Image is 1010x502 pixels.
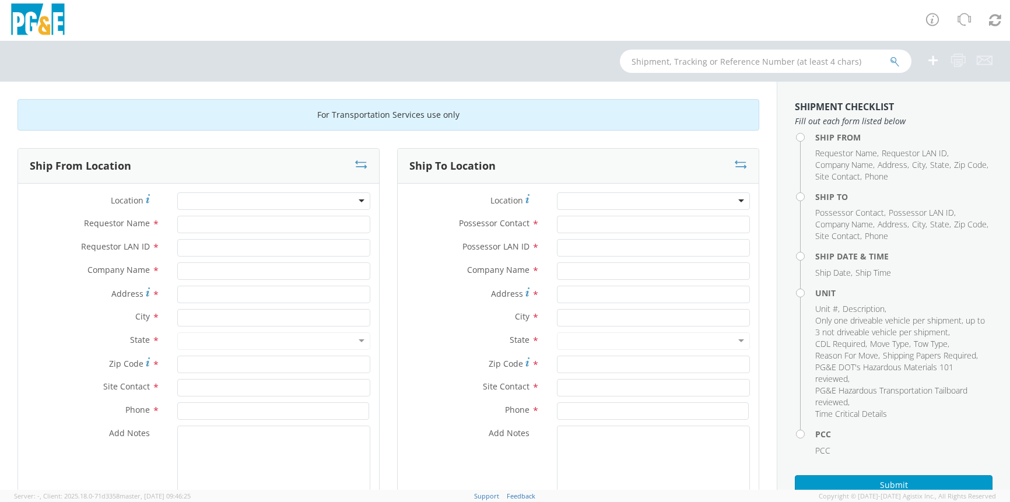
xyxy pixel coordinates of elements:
[815,159,875,171] li: ,
[815,445,830,456] span: PCC
[914,338,949,350] li: ,
[878,159,909,171] li: ,
[795,115,993,127] span: Fill out each form listed below
[815,315,990,338] li: ,
[489,427,529,438] span: Add Notes
[843,303,885,314] span: Description
[865,171,888,182] span: Phone
[84,217,150,229] span: Requestor Name
[815,207,884,218] span: Possessor Contact
[930,219,951,230] li: ,
[620,50,911,73] input: Shipment, Tracking or Reference Number (at least 4 chars)
[883,350,978,361] li: ,
[109,427,150,438] span: Add Notes
[462,241,529,252] span: Possessor LAN ID
[815,361,990,385] li: ,
[930,219,949,230] span: State
[954,159,988,171] li: ,
[870,338,911,350] li: ,
[815,219,875,230] li: ,
[870,338,909,349] span: Move Type
[815,171,860,182] span: Site Contact
[120,492,191,500] span: master, [DATE] 09:46:25
[815,148,877,159] span: Requestor Name
[954,159,987,170] span: Zip Code
[17,99,759,131] div: For Transportation Services use only
[815,192,993,201] h4: Ship To
[819,492,996,501] span: Copyright © [DATE]-[DATE] Agistix Inc., All Rights Reserved
[125,404,150,415] span: Phone
[43,492,191,500] span: Client: 2025.18.0-71d3358
[130,334,150,345] span: State
[815,338,865,349] span: CDL Required
[878,219,907,230] span: Address
[815,267,853,279] li: ,
[889,207,956,219] li: ,
[912,219,925,230] span: City
[815,430,993,438] h4: PCC
[815,338,867,350] li: ,
[483,381,529,392] span: Site Contact
[815,219,873,230] span: Company Name
[815,315,985,338] span: Only one driveable vehicle per shipment, up to 3 not driveable vehicle per shipment
[954,219,988,230] li: ,
[954,219,987,230] span: Zip Code
[815,148,879,159] li: ,
[815,385,990,408] li: ,
[489,358,523,369] span: Zip Code
[815,230,860,241] span: Site Contact
[467,264,529,275] span: Company Name
[815,385,967,408] span: PG&E Hazardous Transportation Tailboard reviewed
[930,159,951,171] li: ,
[81,241,150,252] span: Requestor LAN ID
[491,288,523,299] span: Address
[103,381,150,392] span: Site Contact
[515,311,529,322] span: City
[815,252,993,261] h4: Ship Date & Time
[111,195,143,206] span: Location
[815,159,873,170] span: Company Name
[14,492,41,500] span: Server: -
[912,219,927,230] li: ,
[505,404,529,415] span: Phone
[795,475,993,495] button: Submit
[409,160,496,172] h3: Ship To Location
[815,133,993,142] h4: Ship From
[815,303,838,314] span: Unit #
[507,492,535,500] a: Feedback
[882,148,949,159] li: ,
[815,207,886,219] li: ,
[878,219,909,230] li: ,
[815,350,880,361] li: ,
[883,350,976,361] span: Shipping Papers Required
[510,334,529,345] span: State
[889,207,954,218] span: Possessor LAN ID
[30,160,131,172] h3: Ship From Location
[109,358,143,369] span: Zip Code
[9,3,67,38] img: pge-logo-06675f144f4cfa6a6814.png
[865,230,888,241] span: Phone
[843,303,886,315] li: ,
[87,264,150,275] span: Company Name
[815,267,851,278] span: Ship Date
[815,303,840,315] li: ,
[815,289,993,297] h4: Unit
[914,338,948,349] span: Tow Type
[855,267,891,278] span: Ship Time
[459,217,529,229] span: Possessor Contact
[878,159,907,170] span: Address
[815,361,953,384] span: PG&E DOT's Hazardous Materials 101 reviewed
[815,408,887,419] span: Time Critical Details
[490,195,523,206] span: Location
[882,148,947,159] span: Requestor LAN ID
[40,492,41,500] span: ,
[795,100,894,113] strong: Shipment Checklist
[912,159,927,171] li: ,
[135,311,150,322] span: City
[815,350,878,361] span: Reason For Move
[815,171,862,182] li: ,
[111,288,143,299] span: Address
[474,492,499,500] a: Support
[930,159,949,170] span: State
[912,159,925,170] span: City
